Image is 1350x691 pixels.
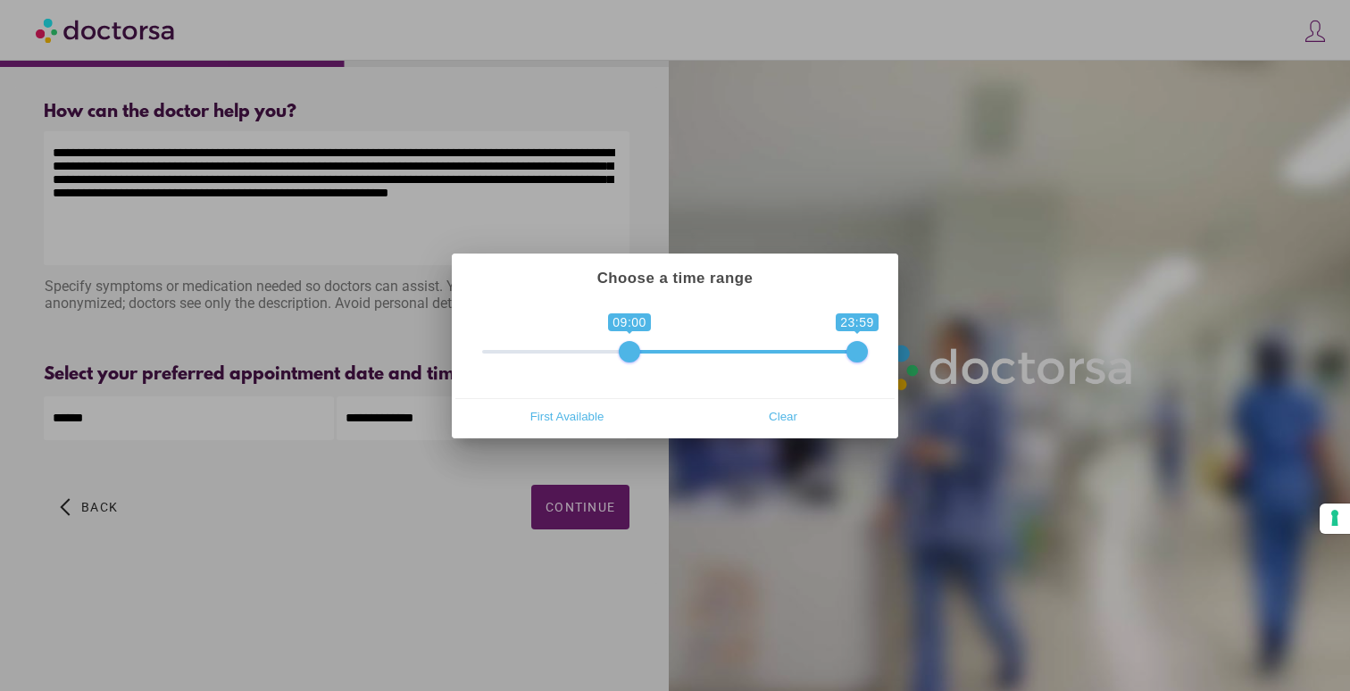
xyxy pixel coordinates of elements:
button: Clear [675,403,891,431]
button: Your consent preferences for tracking technologies [1320,504,1350,534]
span: First Available [464,404,670,430]
strong: Choose a time range [597,270,754,287]
span: 09:00 [608,313,651,331]
button: First Available [459,403,675,431]
span: 23:59 [836,313,879,331]
span: Clear [680,404,886,430]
